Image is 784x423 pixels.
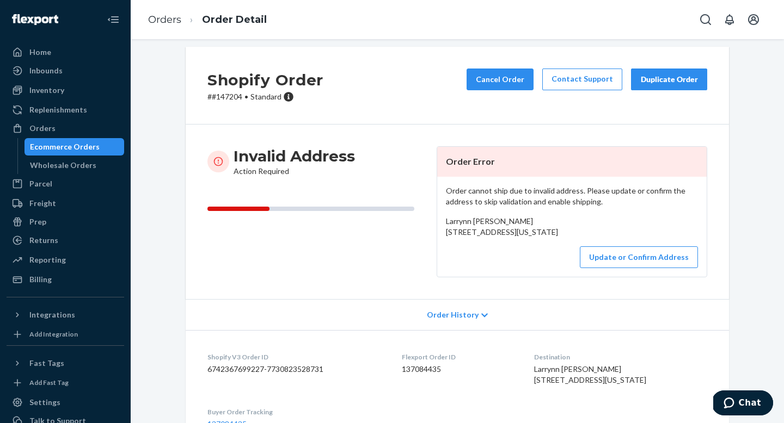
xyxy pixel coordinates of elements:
[29,65,63,76] div: Inbounds
[29,274,52,285] div: Billing
[29,47,51,58] div: Home
[7,175,124,192] a: Parcel
[207,91,323,102] p: # #147204
[29,198,56,209] div: Freight
[542,69,622,90] a: Contact Support
[250,92,281,101] span: Standard
[207,352,384,362] dt: Shopify V3 Order ID
[7,101,124,119] a: Replenishments
[244,92,248,101] span: •
[102,9,124,30] button: Close Navigation
[446,216,558,237] span: Larrynn [PERSON_NAME] [STREET_ADDRESS][US_STATE]
[437,147,707,177] header: Order Error
[30,141,100,152] div: Ecommerce Orders
[29,397,60,408] div: Settings
[7,195,124,212] a: Freight
[7,232,124,249] a: Returns
[29,178,52,189] div: Parcel
[29,85,64,96] div: Inventory
[139,4,275,36] ol: breadcrumbs
[29,235,58,246] div: Returns
[29,378,69,387] div: Add Fast Tag
[29,254,66,265] div: Reporting
[29,329,78,339] div: Add Integration
[29,123,56,134] div: Orders
[26,8,48,17] span: Chat
[7,271,124,288] a: Billing
[29,104,87,115] div: Replenishments
[234,146,355,166] h3: Invalid Address
[631,69,707,90] button: Duplicate Order
[24,157,125,174] a: Wholesale Orders
[467,69,534,90] button: Cancel Order
[207,69,323,91] h2: Shopify Order
[202,14,267,26] a: Order Detail
[640,74,698,85] div: Duplicate Order
[29,216,46,227] div: Prep
[743,9,764,30] button: Open account menu
[580,246,698,268] button: Update or Confirm Address
[30,160,96,171] div: Wholesale Orders
[402,364,517,375] dd: 137084435
[7,328,124,341] a: Add Integration
[7,354,124,372] button: Fast Tags
[234,146,355,177] div: Action Required
[207,364,384,375] dd: 6742367699227-7730823528731
[446,185,698,207] p: Order cannot ship due to invalid address. Please update or confirm the address to skip validation...
[695,9,716,30] button: Open Search Box
[7,376,124,389] a: Add Fast Tag
[29,358,64,369] div: Fast Tags
[7,394,124,411] a: Settings
[402,352,517,362] dt: Flexport Order ID
[24,138,125,155] a: Ecommerce Orders
[7,306,124,324] button: Integrations
[148,14,181,26] a: Orders
[7,62,124,79] a: Inbounds
[12,14,58,25] img: Flexport logo
[7,120,124,137] a: Orders
[534,364,646,384] span: Larrynn [PERSON_NAME] [STREET_ADDRESS][US_STATE]
[7,43,124,61] a: Home
[427,309,479,320] span: Order History
[719,9,740,30] button: Open notifications
[7,82,124,99] a: Inventory
[713,390,773,418] iframe: Opens a widget where you can chat to one of our agents
[7,251,124,269] a: Reporting
[7,213,124,231] a: Prep
[534,352,707,362] dt: Destination
[29,309,75,320] div: Integrations
[207,407,384,416] dt: Buyer Order Tracking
